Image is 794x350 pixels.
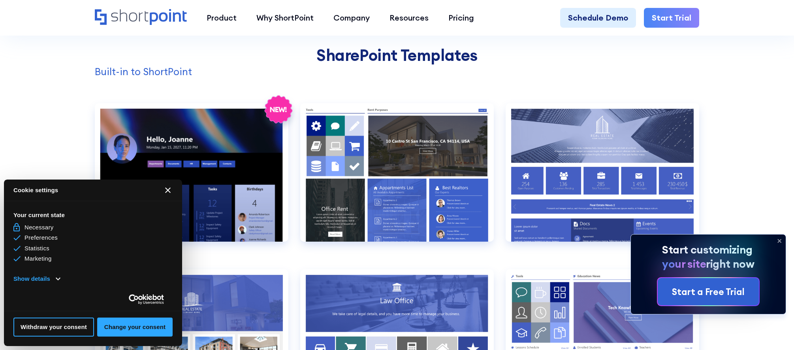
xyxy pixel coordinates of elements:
[256,12,314,24] div: Why ShortPoint
[560,8,636,28] a: Schedule Demo
[158,181,177,200] button: Close CMP widget
[13,211,173,220] strong: Your current state
[389,12,429,24] div: Resources
[13,274,60,284] button: Show details
[644,8,699,28] a: Start Trial
[13,186,58,195] strong: Cookie settings
[95,46,699,64] h2: SharePoint Templates
[333,12,370,24] div: Company
[207,12,237,24] div: Product
[120,294,173,305] a: Usercentrics Cookiebot - opens new page
[13,223,173,232] li: Necessary
[672,285,745,299] div: Start a Free Trial
[438,8,484,28] a: Pricing
[97,318,173,337] button: Change your consent
[95,64,699,79] p: Built-in to ShortPoint
[300,103,494,257] a: Documents 1
[95,103,288,257] a: Communication
[658,278,759,306] a: Start a Free Trial
[380,8,438,28] a: Resources
[95,9,187,26] a: Home
[197,8,246,28] a: Product
[13,254,173,263] li: Marketing
[13,233,173,242] li: Preferences
[448,12,474,24] div: Pricing
[13,244,173,253] li: Statistics
[506,103,699,257] a: Documents 2
[246,8,324,28] a: Why ShortPoint
[324,8,380,28] a: Company
[13,318,94,337] button: Withdraw your consent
